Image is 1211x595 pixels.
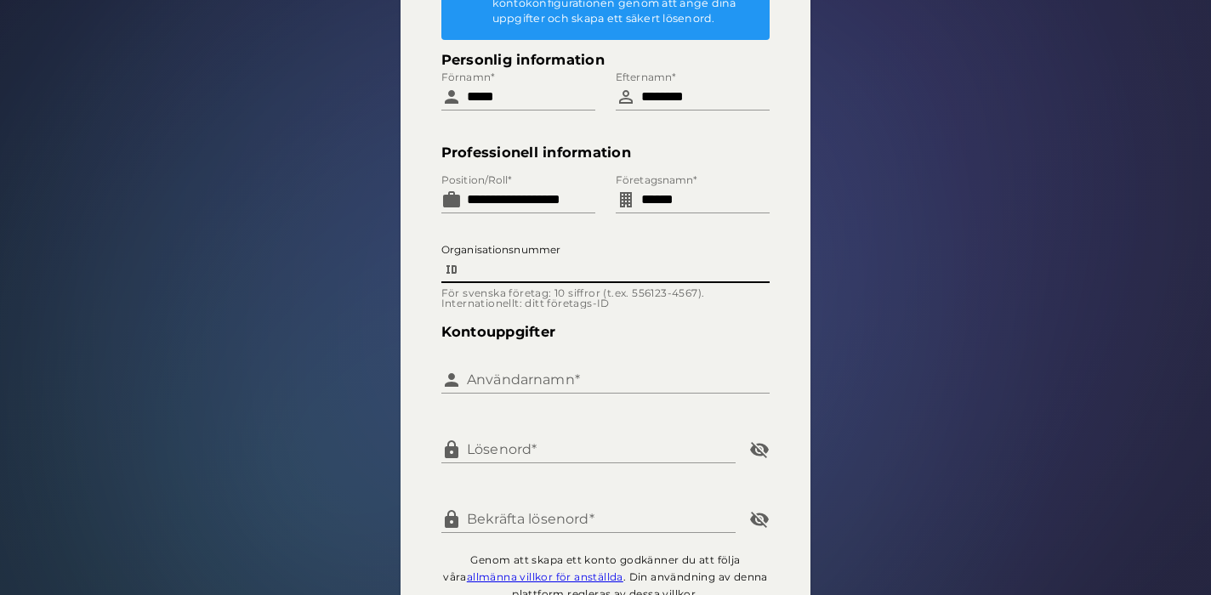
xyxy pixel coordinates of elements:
[467,570,623,583] a: allmänna villkor för anställda
[441,323,556,340] font: Kontouppgifter
[749,439,770,460] i: Password* appended action
[441,286,705,309] font: För svenska företag: 10 siffror (t.ex. 556123-4567). Internationellt: ditt företags-ID
[749,509,770,530] i: Confirm Password* appended action
[443,553,740,583] font: Genom att skapa ett konto godkänner du att följa våra
[441,51,605,68] font: Personlig information
[441,144,631,161] font: Professionell information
